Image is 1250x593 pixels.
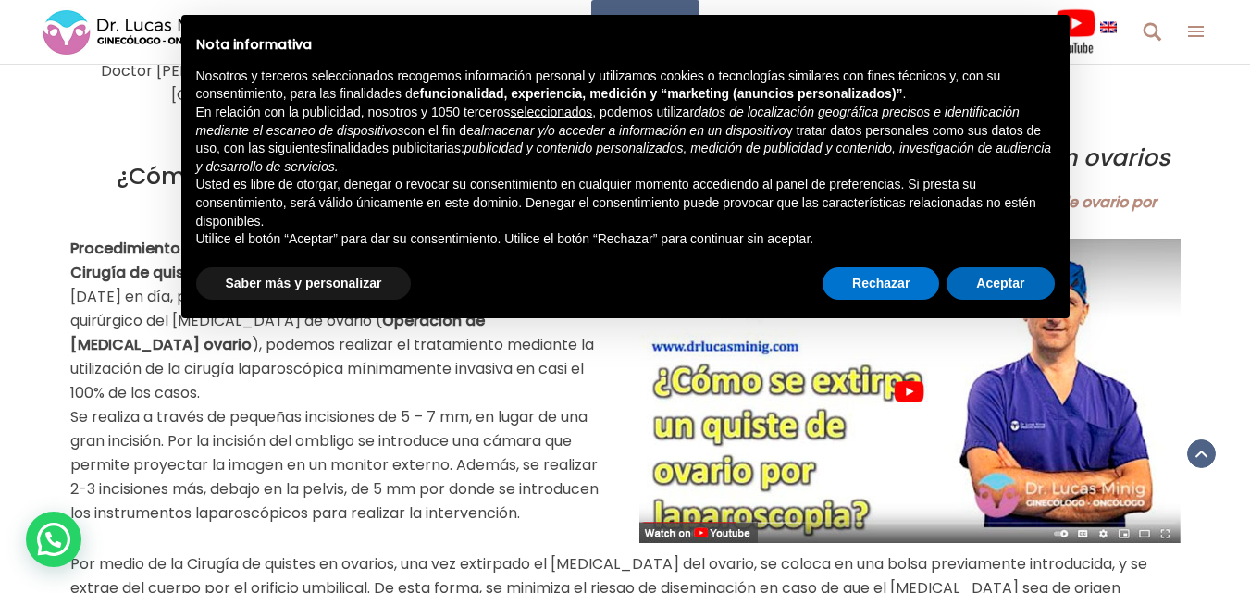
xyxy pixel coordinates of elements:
em: almacenar y/o acceder a información en un dispositivo [474,123,786,138]
strong: funcionalidad, experiencia, medición y “marketing (anuncios personalizados)” [420,86,903,101]
p: Nosotros y terceros seleccionados recogemos información personal y utilizamos cookies o tecnologí... [196,68,1055,104]
p: Usted es libre de otorgar, denegar o revocar su consentimiento en cualquier momento accediendo al... [196,176,1055,230]
h2: Nota informativa [196,37,1055,53]
em: publicidad y contenido personalizados, medición de publicidad y contenido, investigación de audie... [196,141,1052,174]
button: Aceptar [947,267,1054,301]
em: datos de localización geográfica precisos e identificación mediante el escaneo de dispositivos [196,105,1020,138]
button: Saber más y personalizar [196,267,412,301]
strong: Procedimiento para realizar un Quistectomía por Laparoscopía o Cirugía de quistes en ovarios [70,238,563,283]
p: En relación con la publicidad, nosotros y 1050 terceros , podemos utilizar con el fin de y tratar... [196,104,1055,176]
p: Solicita una con el Doctor [PERSON_NAME] en la ciudad de [GEOGRAPHIC_DATA] en [GEOGRAPHIC_DATA] e... [70,35,612,107]
p: Utilice el botón “Aceptar” para dar su consentimiento. Utilice el botón “Rechazar” para continuar... [196,230,1055,249]
button: seleccionados [511,104,593,122]
div: WhatsApp contact [26,512,81,567]
h2: ¿Cómo se hace una Quistectomía por Laparoscopía? [70,163,612,218]
img: Extirpar Quistes de ovario en Valencia Dr. Lucas Minig [639,239,1181,543]
img: language english [1100,21,1117,32]
button: finalidades publicitarias [327,140,461,158]
button: Rechazar [823,267,939,301]
p: [DATE] en día, para aquellas mujeres que necesitan de un tratamiento quirúrgico del [MEDICAL_DATA... [70,237,612,525]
